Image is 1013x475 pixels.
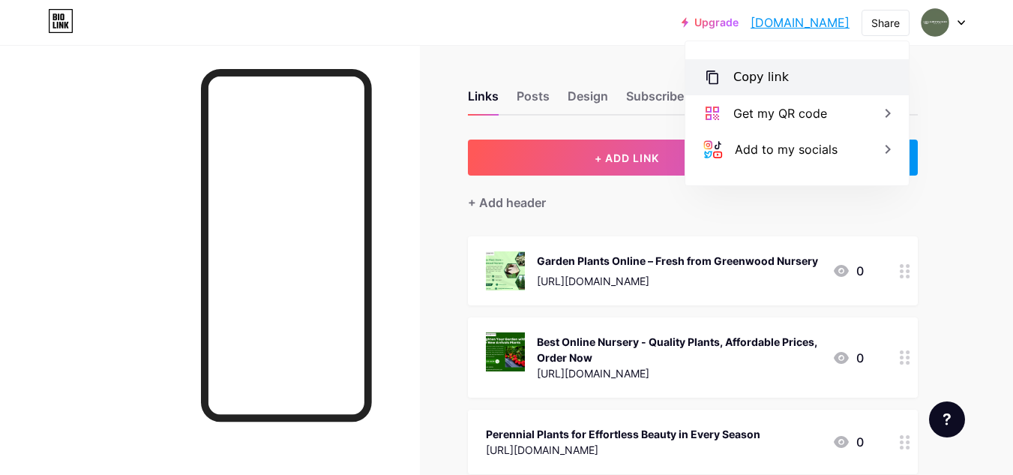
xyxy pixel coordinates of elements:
[733,104,827,122] div: Get my QR code
[568,87,608,114] div: Design
[537,273,818,289] div: [URL][DOMAIN_NAME]
[537,365,820,381] div: [URL][DOMAIN_NAME]
[468,194,546,212] div: + Add header
[871,15,900,31] div: Share
[682,17,739,29] a: Upgrade
[626,87,695,114] div: Subscribers
[468,87,499,114] div: Links
[832,349,864,367] div: 0
[486,332,525,371] img: Best Online Nursery - Quality Plants, Affordable Prices, Order Now
[537,253,818,269] div: Garden Plants Online – Fresh from Greenwood Nursery
[486,251,525,290] img: Garden Plants Online – Fresh from Greenwood Nursery
[921,8,949,37] img: Harry Jones
[832,262,864,280] div: 0
[468,140,787,176] button: + ADD LINK
[595,152,659,164] span: + ADD LINK
[486,426,760,442] div: Perennial Plants for Effortless Beauty in Every Season
[735,140,838,158] div: Add to my socials
[486,442,760,458] div: [URL][DOMAIN_NAME]
[517,87,550,114] div: Posts
[832,433,864,451] div: 0
[751,14,850,32] a: [DOMAIN_NAME]
[733,68,789,86] div: Copy link
[537,334,820,365] div: Best Online Nursery - Quality Plants, Affordable Prices, Order Now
